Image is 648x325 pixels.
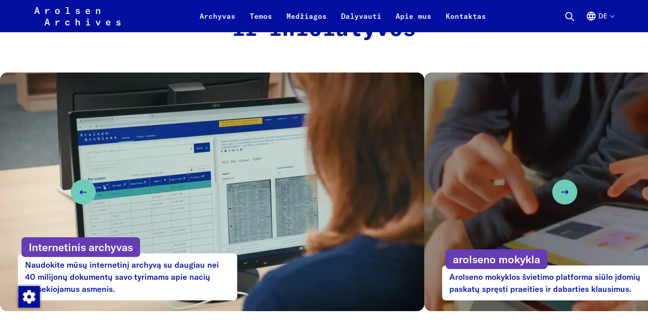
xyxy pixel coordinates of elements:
button: Nächste Folie [552,180,577,205]
p: Internetinis archyvas [21,237,140,257]
p: arolseno mokykla [446,249,547,269]
a: Temos [243,11,279,32]
img: Zustimmung ändern [18,286,40,308]
nav: Primär [192,5,493,27]
a: Dalyvauti [334,11,388,32]
a: Apie mus [388,11,439,32]
button: Vorherige Folie [71,180,96,205]
a: Archyvas [192,11,243,32]
p: Naudokite mūsų internetinį archyvą su daugiau nei 40 milijonų dokumentų savo tyrimams apie nacių ... [18,253,237,300]
a: Kontaktas [439,11,493,32]
a: Medžiagos [279,11,334,32]
button: Deutsch, Sprachauswahl [586,11,614,32]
